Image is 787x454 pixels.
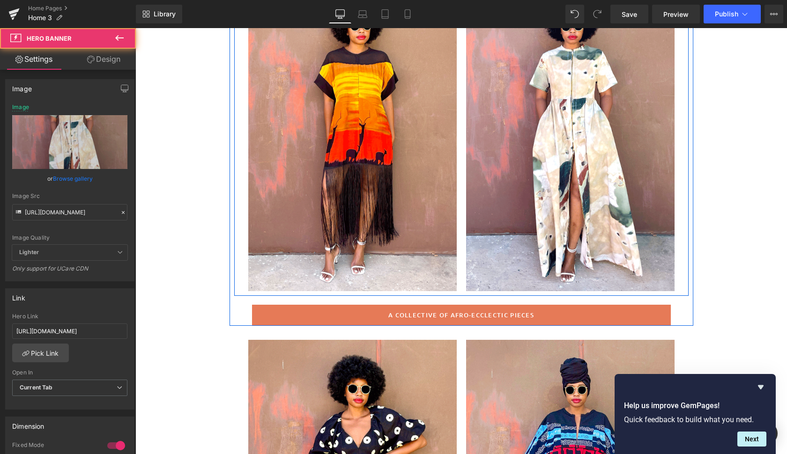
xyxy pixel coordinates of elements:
[27,35,72,42] span: Hero Banner
[765,5,783,23] button: More
[12,104,29,110] div: Image
[12,441,98,451] div: Fixed Mode
[565,5,584,23] button: Undo
[19,249,39,256] b: Lighter
[154,10,176,18] span: Library
[136,5,182,23] a: New Library
[624,381,766,447] div: Help us improve GemPages!
[351,5,374,23] a: Laptop
[755,381,766,393] button: Hide survey
[20,384,53,391] b: Current Tab
[12,289,25,302] div: Link
[12,369,127,376] div: Open In
[28,5,136,12] a: Home Pages
[396,5,419,23] a: Mobile
[12,80,32,93] div: Image
[652,5,700,23] a: Preview
[737,432,766,447] button: Next question
[624,415,766,424] p: Quick feedback to build what you need.
[704,5,761,23] button: Publish
[329,5,351,23] a: Desktop
[622,9,637,19] span: Save
[12,204,127,220] input: Link
[12,234,127,241] div: Image Quality
[12,313,127,320] div: Hero Link
[12,193,127,199] div: Image Src
[12,174,127,183] div: or
[624,400,766,411] h2: Help us improve GemPages!
[12,417,45,430] div: Dimension
[374,5,396,23] a: Tablet
[12,265,127,278] div: Only support for UCare CDN
[53,170,93,187] a: Browse gallery
[663,9,689,19] span: Preview
[715,10,738,18] span: Publish
[12,323,127,339] input: https://your-shop.myshopify.com
[117,277,535,297] a: A COLLECTIVE OF AFRO-ECCLECTIC PIECES
[588,5,607,23] button: Redo
[70,49,138,70] a: Design
[28,14,52,22] span: Home 3
[12,344,69,362] a: Pick Link
[253,283,399,291] span: A COLLECTIVE OF AFRO-ECCLECTIC PIECES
